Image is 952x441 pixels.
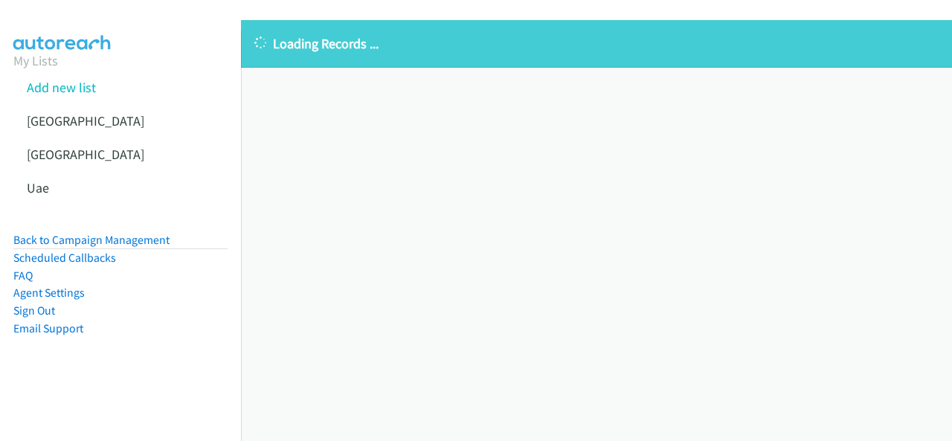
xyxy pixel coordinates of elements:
a: Agent Settings [13,286,85,300]
a: Email Support [13,321,83,335]
a: Sign Out [13,303,55,318]
a: Scheduled Callbacks [13,251,116,265]
a: Back to Campaign Management [13,233,170,247]
a: [GEOGRAPHIC_DATA] [27,112,144,129]
p: Loading Records ... [254,33,939,54]
a: My Lists [13,52,58,69]
a: [GEOGRAPHIC_DATA] [27,146,144,163]
a: FAQ [13,268,33,283]
a: Add new list [27,79,96,96]
a: Uae [27,179,49,196]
